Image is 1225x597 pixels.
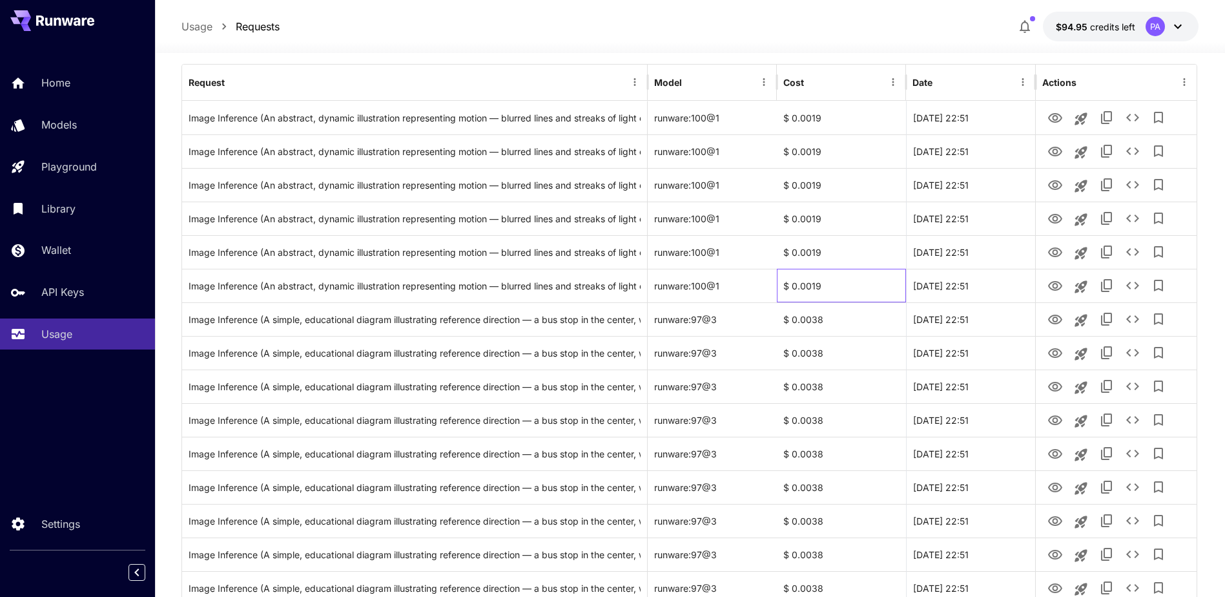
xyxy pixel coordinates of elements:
button: See details [1120,138,1146,164]
div: Click to copy prompt [189,101,641,134]
button: See details [1120,541,1146,567]
div: $ 0.0038 [777,403,906,437]
button: Launch in playground [1068,408,1094,434]
button: See details [1120,105,1146,131]
div: Request [189,77,225,88]
button: Add to library [1146,508,1171,534]
p: Settings [41,516,80,532]
div: 02 Sep, 2025 22:51 [906,134,1035,168]
button: Copy TaskUUID [1094,407,1120,433]
div: runware:100@1 [648,269,777,302]
button: Launch in playground [1068,308,1094,333]
div: runware:100@1 [648,202,777,235]
button: See details [1120,239,1146,265]
button: View Image [1042,104,1068,131]
div: runware:97@3 [648,504,777,538]
div: 02 Sep, 2025 22:51 [906,437,1035,470]
button: View Image [1042,238,1068,265]
button: Launch in playground [1068,140,1094,165]
div: Actions [1042,77,1076,88]
button: Copy TaskUUID [1094,441,1120,466]
div: runware:97@3 [648,370,777,403]
button: Copy TaskUUID [1094,306,1120,332]
button: View Image [1042,339,1068,366]
div: runware:97@3 [648,403,777,437]
button: Menu [626,73,644,91]
button: Launch in playground [1068,442,1094,468]
button: View Image [1042,406,1068,433]
button: View Image [1042,440,1068,466]
button: View Image [1042,541,1068,567]
span: $94.95 [1056,21,1090,32]
div: $ 0.0038 [777,336,906,370]
button: Sort [226,73,244,91]
button: See details [1120,172,1146,198]
div: runware:100@1 [648,168,777,202]
button: View Image [1042,171,1068,198]
button: See details [1120,205,1146,231]
div: Model [654,77,682,88]
button: Copy TaskUUID [1094,105,1120,131]
div: Click to copy prompt [189,303,641,336]
button: Menu [1014,73,1032,91]
div: $ 0.0038 [777,302,906,336]
div: 02 Sep, 2025 22:51 [906,269,1035,302]
button: Add to library [1146,105,1171,131]
div: $94.94805 [1056,20,1135,34]
div: $ 0.0019 [777,269,906,302]
div: $ 0.0038 [777,538,906,571]
div: Click to copy prompt [189,337,641,370]
div: $ 0.0019 [777,202,906,235]
div: Cost [783,77,804,88]
button: Collapse sidebar [129,564,145,581]
div: Click to copy prompt [189,202,641,235]
button: See details [1120,474,1146,500]
button: Add to library [1146,172,1171,198]
button: View Image [1042,205,1068,231]
button: Copy TaskUUID [1094,172,1120,198]
button: View Image [1042,138,1068,164]
button: Menu [884,73,902,91]
button: Launch in playground [1068,509,1094,535]
div: 02 Sep, 2025 22:51 [906,470,1035,504]
button: View Image [1042,507,1068,534]
div: Click to copy prompt [189,404,641,437]
div: Click to copy prompt [189,538,641,571]
span: credits left [1090,21,1135,32]
button: Copy TaskUUID [1094,273,1120,298]
div: Click to copy prompt [189,169,641,202]
div: Click to copy prompt [189,437,641,470]
div: Collapse sidebar [138,561,155,584]
div: Click to copy prompt [189,269,641,302]
button: Add to library [1146,205,1171,231]
button: Sort [805,73,823,91]
div: 02 Sep, 2025 22:51 [906,336,1035,370]
button: Launch in playground [1068,240,1094,266]
button: View Image [1042,306,1068,332]
div: runware:97@3 [648,336,777,370]
a: Requests [236,19,280,34]
button: Add to library [1146,340,1171,366]
button: Launch in playground [1068,476,1094,501]
div: 02 Sep, 2025 22:51 [906,168,1035,202]
button: Add to library [1146,239,1171,265]
div: 02 Sep, 2025 22:51 [906,101,1035,134]
button: Launch in playground [1068,375,1094,401]
p: Usage [41,326,72,342]
button: Launch in playground [1068,543,1094,569]
button: View Image [1042,474,1068,500]
button: Copy TaskUUID [1094,474,1120,500]
div: 02 Sep, 2025 22:51 [906,538,1035,571]
div: runware:100@1 [648,235,777,269]
div: 02 Sep, 2025 22:51 [906,302,1035,336]
div: $ 0.0038 [777,370,906,403]
button: Add to library [1146,541,1171,567]
button: View Image [1042,373,1068,399]
button: Sort [934,73,952,91]
div: PA [1146,17,1165,36]
div: $ 0.0019 [777,101,906,134]
button: Copy TaskUUID [1094,373,1120,399]
div: Click to copy prompt [189,505,641,538]
div: runware:100@1 [648,134,777,168]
